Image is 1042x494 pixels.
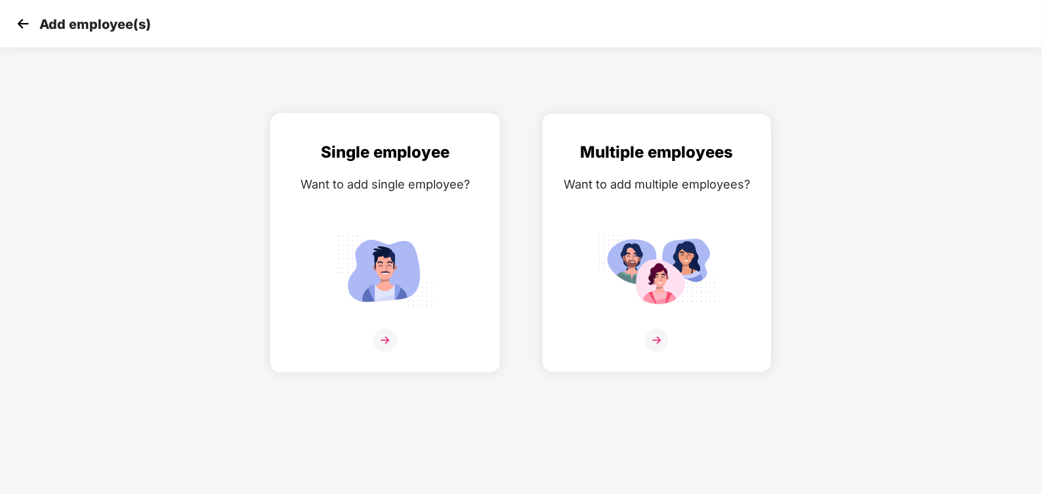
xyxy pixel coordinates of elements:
div: Want to add single employee? [284,175,486,194]
img: svg+xml;base64,PHN2ZyB4bWxucz0iaHR0cDovL3d3dy53My5vcmcvMjAwMC9zdmciIHdpZHRoPSIzMCIgaGVpZ2h0PSIzMC... [13,14,33,34]
div: Single employee [284,140,486,165]
img: svg+xml;base64,PHN2ZyB4bWxucz0iaHR0cDovL3d3dy53My5vcmcvMjAwMC9zdmciIHdpZHRoPSIzNiIgaGVpZ2h0PSIzNi... [645,328,669,352]
div: Multiple employees [556,140,758,165]
div: Want to add multiple employees? [556,175,758,194]
p: Add employee(s) [39,16,151,32]
img: svg+xml;base64,PHN2ZyB4bWxucz0iaHR0cDovL3d3dy53My5vcmcvMjAwMC9zdmciIHdpZHRoPSIzNiIgaGVpZ2h0PSIzNi... [373,328,397,352]
img: svg+xml;base64,PHN2ZyB4bWxucz0iaHR0cDovL3d3dy53My5vcmcvMjAwMC9zdmciIGlkPSJTaW5nbGVfZW1wbG95ZWUiIH... [326,229,444,311]
img: svg+xml;base64,PHN2ZyB4bWxucz0iaHR0cDovL3d3dy53My5vcmcvMjAwMC9zdmciIGlkPSJNdWx0aXBsZV9lbXBsb3llZS... [598,229,716,311]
